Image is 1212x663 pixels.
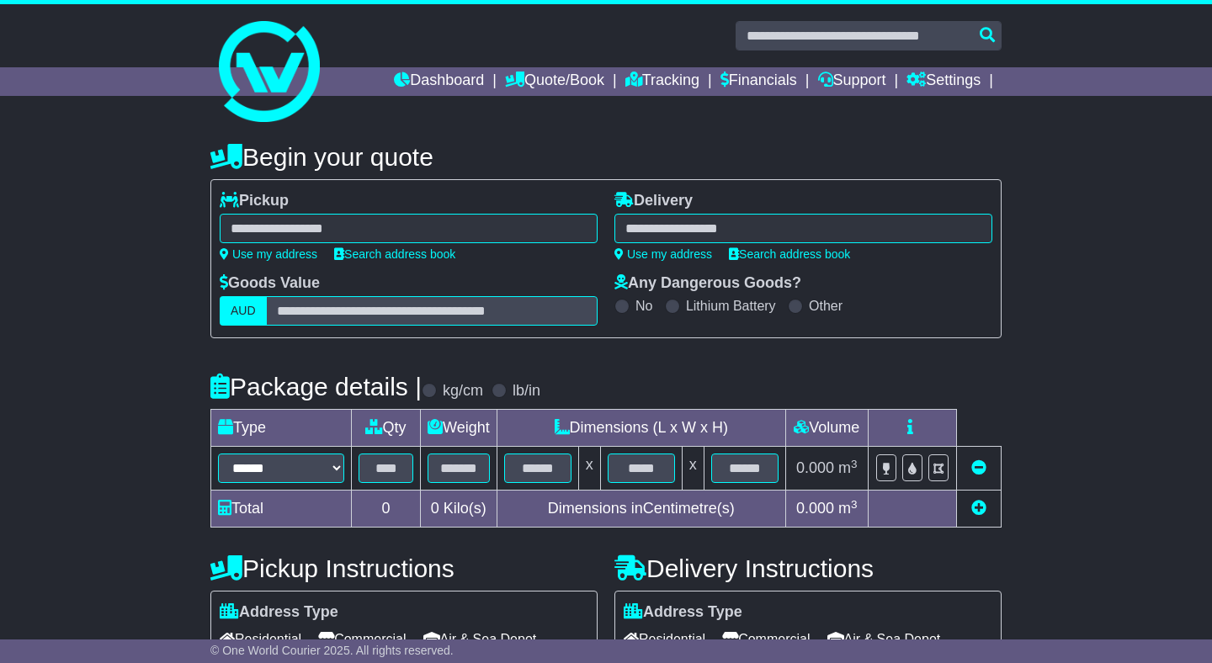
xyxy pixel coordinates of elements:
td: Weight [421,410,497,447]
td: Total [211,491,352,528]
label: Any Dangerous Goods? [614,274,801,293]
td: Volume [785,410,868,447]
h4: Begin your quote [210,143,1002,171]
span: Residential [220,626,301,652]
a: Search address book [334,247,455,261]
label: No [635,298,652,314]
td: Dimensions (L x W x H) [497,410,785,447]
label: Goods Value [220,274,320,293]
label: Address Type [220,603,338,622]
label: AUD [220,296,267,326]
sup: 3 [851,458,858,470]
a: Remove this item [971,459,986,476]
h4: Delivery Instructions [614,554,1002,582]
a: Add new item [971,500,986,517]
a: Support [818,67,886,96]
h4: Package details | [210,373,422,400]
td: Qty [352,410,421,447]
td: Type [211,410,352,447]
label: lb/in [513,382,540,400]
td: Dimensions in Centimetre(s) [497,491,785,528]
h4: Pickup Instructions [210,554,598,582]
span: m [838,500,858,517]
a: Quote/Book [505,67,604,96]
label: Address Type [624,603,742,622]
span: 0.000 [796,459,834,476]
td: 0 [352,491,421,528]
span: Air & Sea Depot [423,626,537,652]
span: 0 [431,500,439,517]
label: Pickup [220,192,289,210]
span: Residential [624,626,705,652]
span: © One World Courier 2025. All rights reserved. [210,644,454,657]
label: kg/cm [443,382,483,400]
label: Lithium Battery [686,298,776,314]
span: Commercial [722,626,810,652]
td: x [682,447,704,491]
a: Use my address [220,247,317,261]
label: Delivery [614,192,693,210]
td: Kilo(s) [421,491,497,528]
a: Search address book [729,247,850,261]
a: Financials [720,67,797,96]
span: 0.000 [796,500,834,517]
sup: 3 [851,498,858,511]
label: Other [809,298,843,314]
span: Air & Sea Depot [827,626,941,652]
td: x [578,447,600,491]
span: Commercial [318,626,406,652]
a: Dashboard [394,67,484,96]
a: Settings [906,67,981,96]
a: Use my address [614,247,712,261]
span: m [838,459,858,476]
a: Tracking [625,67,699,96]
